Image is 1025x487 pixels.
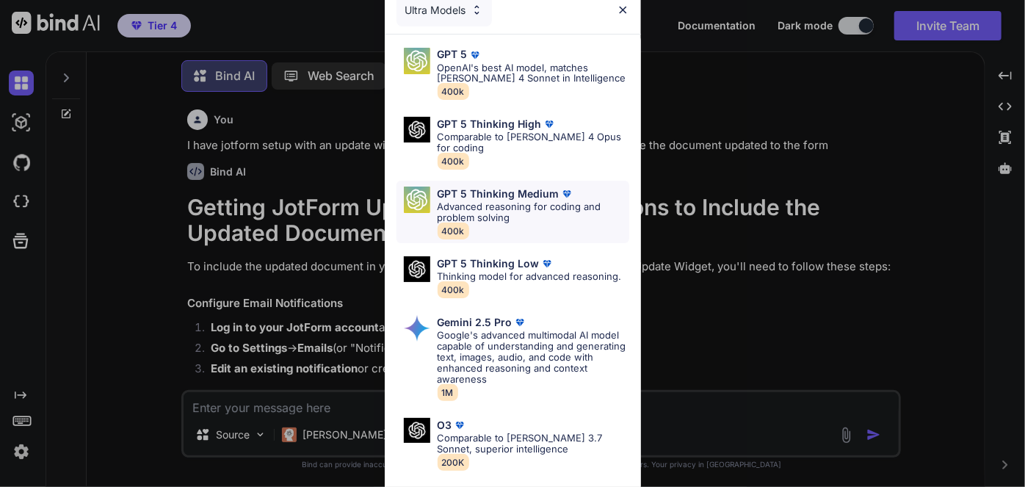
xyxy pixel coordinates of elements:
[438,454,469,471] span: 200K
[438,131,629,154] p: Comparable to [PERSON_NAME] 4 Opus for coding
[438,201,629,223] p: Advanced reasoning for coding and problem solving
[438,153,469,170] span: 400k
[438,62,629,84] p: OpenAI's best AI model, matches [PERSON_NAME] 4 Sonnet in Intelligence
[438,83,469,100] span: 400k
[471,4,483,16] img: Pick Models
[438,48,468,60] p: GPT 5
[438,258,540,270] p: GPT 5 Thinking Low
[438,281,469,298] span: 400k
[559,187,574,201] img: premium
[468,48,482,62] img: premium
[438,419,452,431] p: O3
[404,48,430,74] img: Pick Models
[540,256,554,271] img: premium
[438,433,629,455] p: Comparable to [PERSON_NAME] 3.7 Sonnet, superior intelligence
[404,187,430,213] img: Pick Models
[438,317,512,328] p: Gemini 2.5 Pro
[404,418,430,444] img: Pick Models
[404,315,430,342] img: Pick Models
[438,330,629,385] p: Google's advanced multimodal AI model capable of understanding and generating text, images, audio...
[438,271,622,282] p: Thinking model for advanced reasoning.
[617,4,629,16] img: close
[438,384,458,401] span: 1M
[512,315,527,330] img: premium
[404,256,430,282] img: Pick Models
[542,117,557,131] img: premium
[438,223,469,239] span: 400k
[452,418,467,433] img: premium
[404,117,430,143] img: Pick Models
[438,118,542,130] p: GPT 5 Thinking High
[438,188,559,200] p: GPT 5 Thinking Medium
